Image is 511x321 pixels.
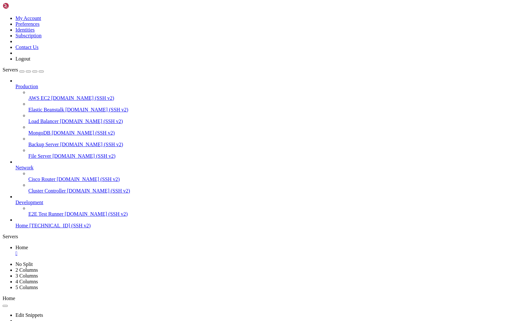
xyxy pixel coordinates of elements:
x-row: FreeBSD 14.3-RELEASE (GENERIC) releng/14.3-n271432-8c9ce319fef7 [3,19,427,24]
a: Development [15,200,508,205]
x-row: Security Advisories: [URL][DOMAIN_NAME] [3,46,427,52]
span: [DOMAIN_NAME] (SSH v2) [52,130,115,136]
x-row: OracleX6-2L% [3,134,427,139]
li: Cisco Router [DOMAIN_NAME] (SSH v2) [28,171,508,182]
a: Home [TECHNICAL_ID] (SSH v2) [15,223,508,229]
li: MongoDB [DOMAIN_NAME] (SSH v2) [28,124,508,136]
li: Load Balancer [DOMAIN_NAME] (SSH v2) [28,113,508,124]
li: Network [15,159,508,194]
a: Logout [15,56,30,61]
a: 2 Columns [15,267,38,273]
x-row: Documents installed with the system are in the /usr/local/share/doc/freebsd/ [3,79,427,85]
span: Home [3,296,15,301]
x-row: Show the version of FreeBSD installed: freebsd-version ; uname -a [3,101,427,107]
span: [DOMAIN_NAME] (SSH v2) [67,188,130,194]
a: No Split [15,261,33,267]
x-row: Last login: [DATE] from fh-eleven [3,14,427,19]
a: Home [15,245,508,256]
span: Home [15,245,28,250]
x-row: FreeBSD directory layout: man hier [3,118,427,123]
x-row: -- End of keyboard-interactive prompts from server --------------------------- [3,8,427,14]
a: Backup Server [DOMAIN_NAME] (SSH v2) [28,142,508,147]
a: Contact Us [15,44,39,50]
div: (13, 24) [38,134,41,139]
x-row: Welcome to FreeBSD! [3,30,427,35]
span: MongoDB [28,130,50,136]
a: Edit Snippets [15,312,43,318]
li: Development [15,194,508,217]
span: [DOMAIN_NAME] (SSH v2) [65,211,128,217]
a: Preferences [15,21,40,27]
a: E2E Test Runner [DOMAIN_NAME] (SSH v2) [28,211,508,217]
span: Development [15,200,43,205]
li: Home [TECHNICAL_ID] (SSH v2) [15,217,508,229]
span: File Server [28,153,51,159]
a: Cluster Controller [DOMAIN_NAME] (SSH v2) [28,188,508,194]
span: Production [15,84,38,89]
span: E2E Test Runner [28,211,63,217]
img: Shellngn [3,3,40,9]
span: Load Balancer [28,118,59,124]
span: [DOMAIN_NAME] (SSH v2) [60,142,123,147]
x-row: -- Keyboard-interactive authentication prompts from server: ------------------ [3,3,427,8]
x-row: To change this login announcement, see motd(5). [3,128,427,134]
span: [TECHNICAL_ID] (SSH v2) [29,223,91,228]
x-row: Introduction to manual pages: man man [3,112,427,118]
x-row: Questions List: [URL][DOMAIN_NAME] [3,63,427,68]
a: 3 Columns [15,273,38,279]
a:  [15,250,508,256]
span: [DOMAIN_NAME] (SSH v2) [53,153,116,159]
li: Backup Server [DOMAIN_NAME] (SSH v2) [28,136,508,147]
span: [DOMAIN_NAME] (SSH v2) [60,118,123,124]
span: [DOMAIN_NAME] (SSH v2) [65,107,129,112]
span: Cisco Router [28,176,55,182]
a: Servers [3,67,44,72]
a: Subscription [15,33,42,38]
a: Network [15,165,508,171]
li: E2E Test Runner [DOMAIN_NAME] (SSH v2) [28,205,508,217]
x-row: For other languages, replace "en" with a language code like de or fr. [3,90,427,96]
span: Home [15,223,28,228]
div: Servers [3,234,508,240]
a: File Server [DOMAIN_NAME] (SSH v2) [28,153,508,159]
span: Servers [3,67,18,72]
x-row: Release Notes, Errata: [URL][DOMAIN_NAME] [3,41,427,46]
a: MongoDB [DOMAIN_NAME] (SSH v2) [28,130,508,136]
a: AWS EC2 [DOMAIN_NAME] (SSH v2) [28,95,508,101]
span: Network [15,165,34,170]
x-row: FreeBSD Handbook: [URL][DOMAIN_NAME] [3,52,427,57]
a: 5 Columns [15,285,38,290]
span: Backup Server [28,142,59,147]
x-row: FreeBSD FAQ: [URL][DOMAIN_NAME] [3,57,427,63]
x-row: directory, or can be installed later with: pkg install en-freebsd-doc [3,85,427,90]
li: AWS EC2 [DOMAIN_NAME] (SSH v2) [28,90,508,101]
li: File Server [DOMAIN_NAME] (SSH v2) [28,147,508,159]
span: Cluster Controller [28,188,66,194]
span: Elastic Beanstalk [28,107,64,112]
li: Production [15,78,508,159]
a: 4 Columns [15,279,38,284]
a: Identities [15,27,35,33]
li: Elastic Beanstalk [DOMAIN_NAME] (SSH v2) [28,101,508,113]
x-row: FreeBSD Forums: [URL][DOMAIN_NAME] [3,68,427,74]
a: Cisco Router [DOMAIN_NAME] (SSH v2) [28,176,508,182]
a: Load Balancer [DOMAIN_NAME] (SSH v2) [28,118,508,124]
a: Production [15,84,508,90]
span: AWS EC2 [28,95,50,101]
li: Cluster Controller [DOMAIN_NAME] (SSH v2) [28,182,508,194]
span: [DOMAIN_NAME] (SSH v2) [57,176,120,182]
a: Elastic Beanstalk [DOMAIN_NAME] (SSH v2) [28,107,508,113]
span: [DOMAIN_NAME] (SSH v2) [51,95,114,101]
a: My Account [15,15,41,21]
x-row: Please include that output and any error messages when posting questions. [3,107,427,112]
